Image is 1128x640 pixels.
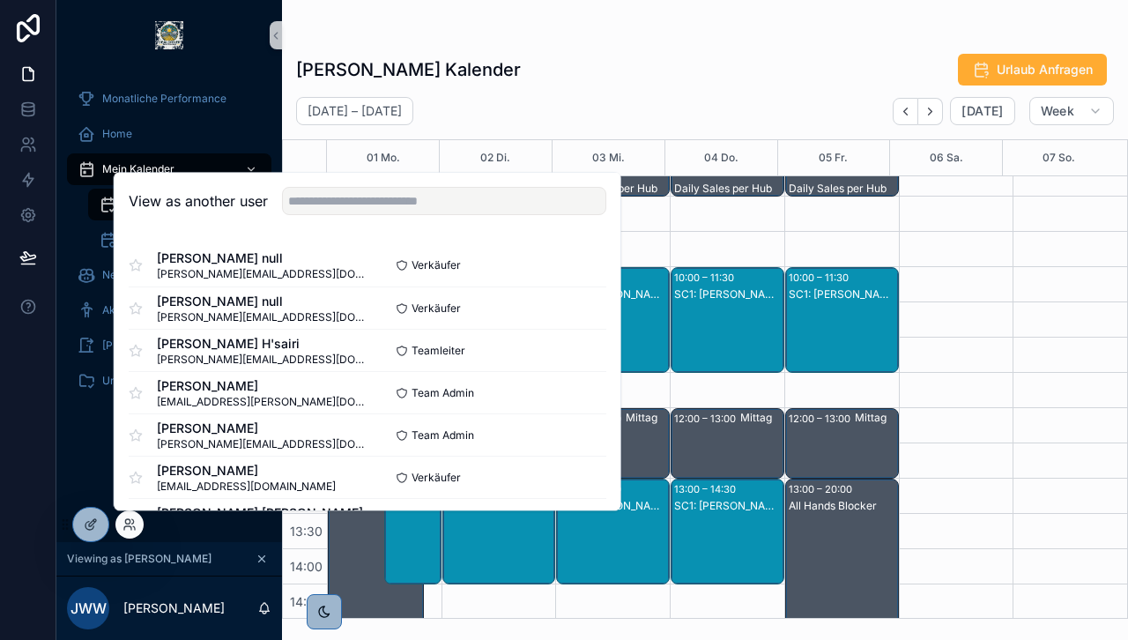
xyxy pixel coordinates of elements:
[674,269,738,287] div: 10:00 – 11:30
[56,71,282,420] div: scrollable content
[961,103,1003,119] span: [DATE]
[950,97,1014,125] button: [DATE]
[557,480,669,584] div: 13:00 – 14:30SC1: [PERSON_NAME]
[672,409,783,478] div: 12:00 – 13:00Mittag
[157,395,367,409] span: [EMAIL_ADDRESS][PERSON_NAME][DOMAIN_NAME]
[157,420,367,437] span: [PERSON_NAME]
[412,301,461,316] span: Verkäufer
[157,267,367,281] span: [PERSON_NAME][EMAIL_ADDRESS][DOMAIN_NAME]
[789,287,897,301] div: SC1: [PERSON_NAME]
[67,294,271,326] a: Aktive Kunden
[674,480,740,498] div: 13:00 – 14:30
[958,54,1107,86] button: Urlaub Anfragen
[286,594,327,609] span: 14:30
[286,559,327,574] span: 14:00
[893,98,918,125] button: Back
[412,471,461,485] span: Verkäufer
[674,410,740,428] div: 12:00 – 13:00
[592,140,625,175] button: 03 Mi.
[1041,103,1074,119] span: Week
[1029,97,1114,125] button: Week
[740,411,783,425] div: Mittag
[412,386,474,400] span: Team Admin
[997,61,1093,78] span: Urlaub Anfragen
[786,162,898,196] div: 08:30 – 09:00Daily Sales per Hub
[67,259,271,291] a: Neue Kunden
[157,462,336,480] span: [PERSON_NAME]
[102,374,158,388] span: Unterlagen
[296,57,521,82] h1: [PERSON_NAME] Kalender
[157,480,336,494] span: [EMAIL_ADDRESS][DOMAIN_NAME]
[789,480,857,498] div: 13:00 – 20:00
[129,190,268,212] h2: View as another user
[308,102,402,120] h2: [DATE] – [DATE]
[930,140,963,175] button: 06 Sa.
[1043,140,1075,175] button: 07 So.
[67,552,211,566] span: Viewing as [PERSON_NAME]
[102,127,132,141] span: Home
[88,224,271,256] a: Alle Termine
[626,411,668,425] div: Mittag
[672,162,783,196] div: 08:30 – 09:00Daily Sales per Hub
[123,599,225,617] p: [PERSON_NAME]
[443,480,555,584] div: 13:00 – 14:30SC1: [PERSON_NAME]
[157,437,367,451] span: [PERSON_NAME][EMAIL_ADDRESS][DOMAIN_NAME]
[819,140,848,175] button: 05 Fr.
[102,162,174,176] span: Mein Kalender
[789,182,897,196] div: Daily Sales per Hub
[67,365,271,397] a: Unterlagen
[786,409,898,478] div: 12:00 – 13:00Mittag
[157,335,367,353] span: [PERSON_NAME] H'sairi
[67,83,271,115] a: Monatliche Performance
[674,182,783,196] div: Daily Sales per Hub
[155,21,183,49] img: App logo
[88,189,271,220] a: Aktuelle Termine
[102,303,174,317] span: Aktive Kunden
[157,310,367,324] span: [PERSON_NAME][EMAIL_ADDRESS][DOMAIN_NAME]
[674,499,783,513] div: SC1: [PERSON_NAME]
[412,258,461,272] span: Verkäufer
[789,410,855,428] div: 12:00 – 13:00
[102,268,169,282] span: Neue Kunden
[157,504,367,522] span: [PERSON_NAME] [PERSON_NAME]
[102,92,226,106] span: Monatliche Performance
[786,268,898,372] div: 10:00 – 11:30SC1: [PERSON_NAME]
[67,153,271,185] a: Mein Kalender
[789,269,853,287] div: 10:00 – 11:30
[67,330,271,361] a: [PERSON_NAME]
[480,140,510,175] button: 02 Di.
[789,499,897,513] div: All Hands Blocker
[855,411,897,425] div: Mittag
[385,480,440,584] div: 13:00 – 14:30SC1: [PERSON_NAME]
[672,268,783,372] div: 10:00 – 11:30SC1: [PERSON_NAME]
[674,287,783,301] div: SC1: [PERSON_NAME]
[67,118,271,150] a: Home
[157,353,367,367] span: [PERSON_NAME][EMAIL_ADDRESS][DOMAIN_NAME]
[70,598,107,619] span: JWw
[412,344,465,358] span: Teamleiter
[918,98,943,125] button: Next
[412,428,474,443] span: Team Admin
[367,140,400,175] button: 01 Mo.
[102,339,188,353] span: [PERSON_NAME]
[672,480,783,584] div: 13:00 – 14:30SC1: [PERSON_NAME]
[286,524,327,539] span: 13:30
[157,249,367,267] span: [PERSON_NAME] null
[704,140,738,175] button: 04 Do.
[157,293,367,310] span: [PERSON_NAME] null
[157,377,367,395] span: [PERSON_NAME]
